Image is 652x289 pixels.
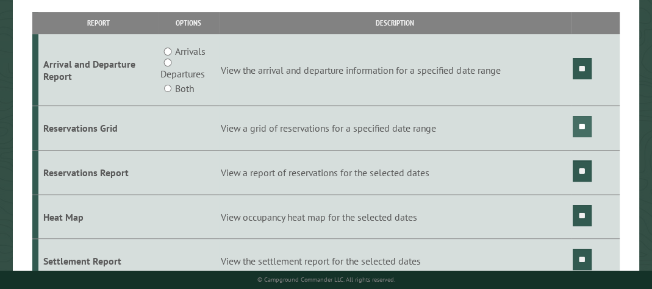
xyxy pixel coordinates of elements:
[34,20,60,29] div: v 4.0.25
[38,239,158,284] td: Settlement Report
[135,72,206,80] div: Keywords by Traffic
[121,71,131,80] img: tab_keywords_by_traffic_grey.svg
[159,12,220,34] th: Options
[20,32,29,41] img: website_grey.svg
[38,150,158,194] td: Reservations Report
[33,71,43,80] img: tab_domain_overview_orange.svg
[175,44,206,59] label: Arrivals
[20,20,29,29] img: logo_orange.svg
[219,12,570,34] th: Description
[219,239,570,284] td: View the settlement report for the selected dates
[160,66,205,81] label: Departures
[219,106,570,151] td: View a grid of reservations for a specified date range
[219,194,570,239] td: View occupancy heat map for the selected dates
[32,32,134,41] div: Domain: [DOMAIN_NAME]
[38,194,158,239] td: Heat Map
[219,150,570,194] td: View a report of reservations for the selected dates
[257,276,395,284] small: © Campground Commander LLC. All rights reserved.
[46,72,109,80] div: Domain Overview
[38,106,158,151] td: Reservations Grid
[219,34,570,106] td: View the arrival and departure information for a specified date range
[38,34,158,106] td: Arrival and Departure Report
[175,81,194,96] label: Both
[38,12,158,34] th: Report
